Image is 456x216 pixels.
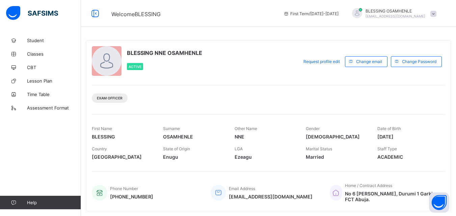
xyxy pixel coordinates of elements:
span: Lesson Plan [27,78,81,84]
button: Open asap [429,192,449,213]
span: session/term information [284,11,339,16]
span: Married [306,154,367,160]
span: LGA [235,146,243,151]
span: Exam Officer [97,96,123,100]
span: Home / Contract Address [345,183,392,188]
span: First Name [92,126,112,131]
span: [EMAIL_ADDRESS][DOMAIN_NAME] [229,194,313,199]
span: Surname [163,126,180,131]
span: CBT [27,65,81,70]
span: Email Address [229,186,255,191]
span: ACADEMIC [377,154,438,160]
span: Welcome BLESSING [111,11,161,18]
span: Phone Number [110,186,138,191]
span: BLESSING OSAMHENLE [366,8,425,13]
span: Enugu [163,154,224,160]
span: Student [27,38,81,43]
span: Active [129,65,141,69]
div: BLESSINGOSAMHENLE [345,8,440,19]
span: NNE [235,134,296,140]
span: No 6 [PERSON_NAME], Durumi 1 Garki, FCT Abuja. [345,191,438,202]
span: Change email [356,59,382,64]
span: Time Table [27,92,81,97]
span: [EMAIL_ADDRESS][DOMAIN_NAME] [366,14,425,18]
span: Other Name [235,126,257,131]
span: Classes [27,51,81,57]
img: safsims [6,6,58,20]
span: [GEOGRAPHIC_DATA] [92,154,153,160]
span: OSAMHENLE [163,134,224,140]
span: Gender [306,126,320,131]
span: [DEMOGRAPHIC_DATA] [306,134,367,140]
span: BLESSING [92,134,153,140]
span: Marital Status [306,146,332,151]
span: Change Password [402,59,436,64]
span: Request profile edit [303,59,340,64]
span: BLESSING NNE OSAMHENLE [127,50,202,56]
span: Country [92,146,107,151]
span: Date of Birth [377,126,401,131]
span: Assessment Format [27,105,81,111]
span: State of Origin [163,146,190,151]
span: Staff Type [377,146,397,151]
span: Ezeagu [235,154,296,160]
span: [PHONE_NUMBER] [110,194,153,199]
span: Help [27,200,81,205]
span: [DATE] [377,134,438,140]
